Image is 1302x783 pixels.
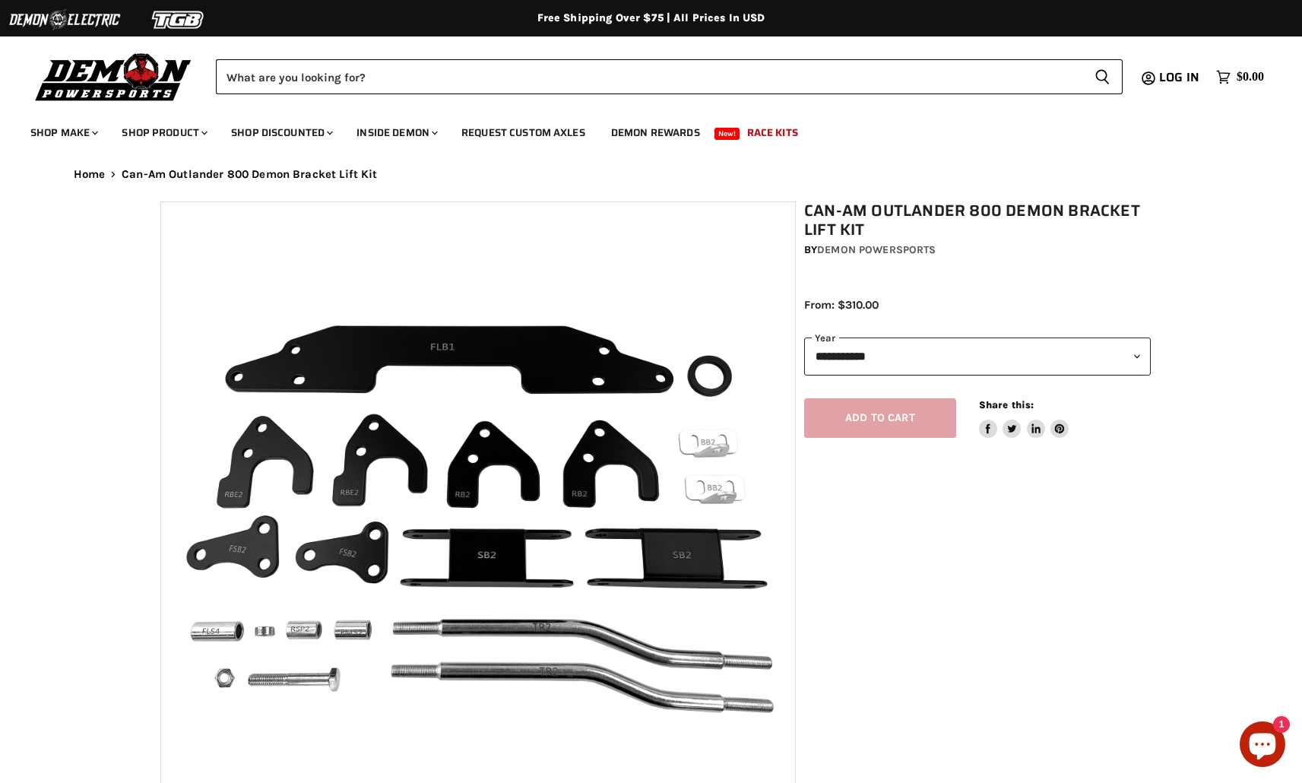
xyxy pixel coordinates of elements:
[804,298,879,312] span: From: $310.00
[216,59,1082,94] input: Search
[1082,59,1123,94] button: Search
[74,168,106,181] a: Home
[19,117,107,148] a: Shop Make
[1209,66,1272,88] a: $0.00
[1237,70,1264,84] span: $0.00
[736,117,809,148] a: Race Kits
[1235,721,1290,771] inbox-online-store-chat: Shopify online store chat
[979,399,1034,411] span: Share this:
[8,5,122,34] img: Demon Electric Logo 2
[110,117,217,148] a: Shop Product
[450,117,597,148] a: Request Custom Axles
[122,168,377,181] span: Can-Am Outlander 800 Demon Bracket Lift Kit
[979,398,1069,439] aside: Share this:
[804,338,1151,375] select: year
[804,242,1151,258] div: by
[43,168,1259,181] nav: Breadcrumbs
[1159,68,1199,87] span: Log in
[30,49,197,103] img: Demon Powersports
[1152,71,1209,84] a: Log in
[43,11,1259,25] div: Free Shipping Over $75 | All Prices In USD
[817,243,936,256] a: Demon Powersports
[216,59,1123,94] form: Product
[714,128,740,140] span: New!
[345,117,447,148] a: Inside Demon
[19,111,1260,148] ul: Main menu
[600,117,711,148] a: Demon Rewards
[220,117,342,148] a: Shop Discounted
[122,5,236,34] img: TGB Logo 2
[804,201,1151,239] h1: Can-Am Outlander 800 Demon Bracket Lift Kit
